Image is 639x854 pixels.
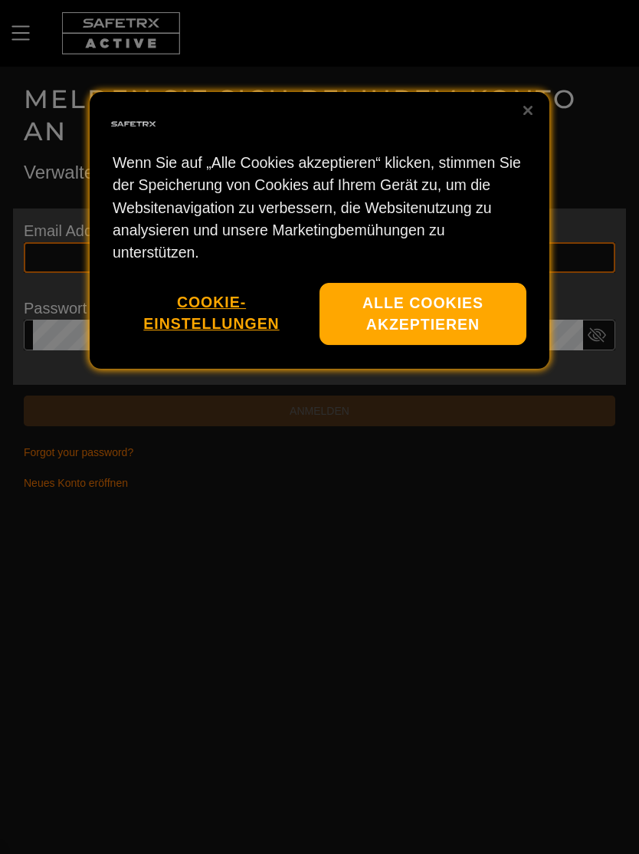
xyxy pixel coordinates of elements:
[511,94,545,127] button: Schließen
[119,283,305,343] button: Cookie-Einstellungen
[90,92,549,369] div: Datenschutz
[113,152,526,264] p: Wenn Sie auf „Alle Cookies akzeptieren“ klicken, stimmen Sie der Speicherung von Cookies auf Ihre...
[109,100,158,149] img: Firmenlogo
[319,283,526,345] button: Alle Cookies akzeptieren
